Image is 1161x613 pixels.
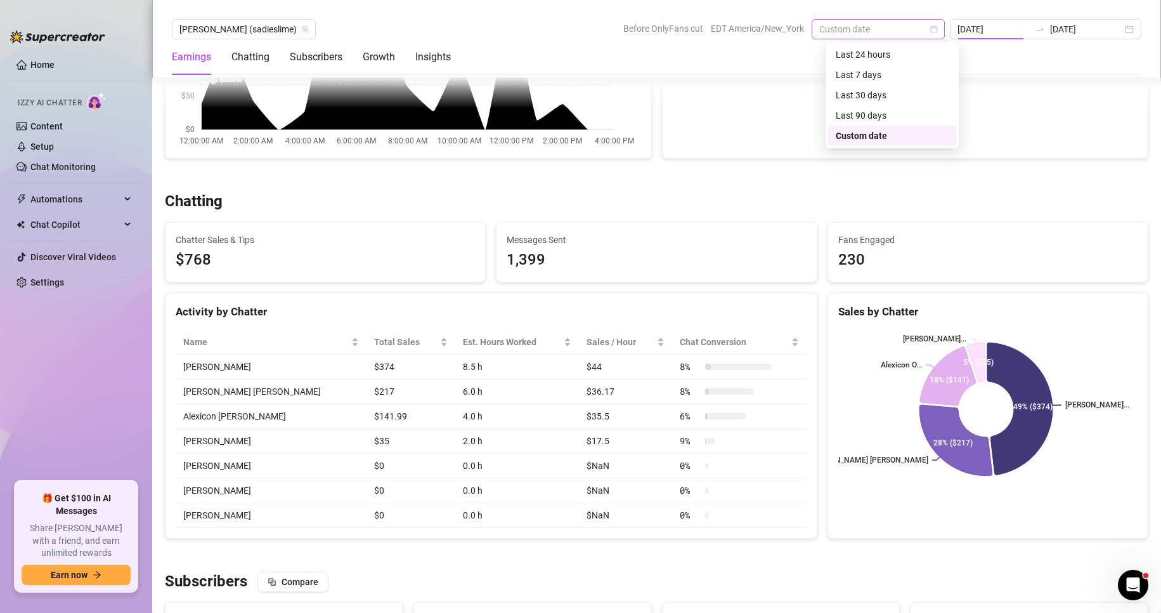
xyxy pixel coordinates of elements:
span: Total Sales [374,335,438,349]
div: Custom date [836,129,949,143]
td: [PERSON_NAME] [176,478,366,503]
a: Chat Monitoring [30,162,96,172]
td: Alexicon [PERSON_NAME] [176,404,366,429]
span: 0 % [680,459,700,473]
th: Name [176,330,366,355]
td: $NaN [579,478,672,503]
th: Total Sales [366,330,455,355]
div: Growth [363,49,395,65]
td: 0.0 h [455,454,579,478]
span: 8 % [680,360,700,374]
span: 0 % [680,508,700,522]
td: $217 [366,379,455,404]
input: End date [1050,22,1122,36]
span: Chat Conversion [680,335,788,349]
td: $NaN [579,454,672,478]
h3: Chatting [165,192,223,212]
div: Custom date [828,126,956,146]
span: 8 % [680,385,700,399]
span: team [301,25,309,33]
span: Before OnlyFans cut [623,19,703,38]
td: [PERSON_NAME] [176,454,366,478]
span: Name [183,335,349,349]
td: $141.99 [366,404,455,429]
span: Izzy AI Chatter [18,97,82,109]
td: 0.0 h [455,503,579,528]
div: Last 90 days [828,105,956,126]
td: $0 [366,503,455,528]
td: $0 [366,454,455,478]
a: Home [30,60,55,70]
td: $36.17 [579,379,672,404]
div: Last 24 hours [836,48,949,62]
img: logo-BBDzfeDw.svg [10,30,105,43]
td: [PERSON_NAME] [PERSON_NAME] [176,379,366,404]
div: Earnings [172,49,211,65]
td: [PERSON_NAME] [176,503,366,528]
text: [PERSON_NAME] [PERSON_NAME] [810,456,928,465]
td: 8.5 h [455,355,579,379]
span: arrow-right [93,570,101,579]
span: Sadie (sadieslime) [179,20,308,39]
button: Earn nowarrow-right [22,565,131,585]
span: swap-right [1035,24,1045,34]
text: Alexicon O... [881,360,922,369]
text: [PERSON_NAME]... [902,334,966,343]
div: Chatting [231,49,269,65]
td: $0 [366,478,455,503]
span: 0 % [680,484,700,498]
td: $44 [579,355,672,379]
h3: Subscribers [165,572,247,592]
div: 1,399 [507,248,806,272]
span: Custom date [819,20,937,39]
span: $768 [176,248,475,272]
span: Compare [282,577,318,587]
td: 0.0 h [455,478,579,503]
span: Earn now [51,570,88,580]
span: Share [PERSON_NAME] with a friend, and earn unlimited rewards [22,522,131,560]
div: Last 30 days [836,88,949,102]
td: 6.0 h [455,379,579,404]
td: 2.0 h [455,429,579,454]
span: 9 % [680,434,700,448]
div: Last 30 days [828,85,956,105]
div: Sales by Chatter [838,303,1138,320]
td: $374 [366,355,455,379]
td: [PERSON_NAME] [176,429,366,454]
iframe: Intercom live chat [1118,570,1148,600]
img: Chat Copilot [16,220,25,229]
td: [PERSON_NAME] [176,355,366,379]
div: Last 90 days [836,109,949,122]
button: Compare [257,572,328,592]
span: 6 % [680,409,700,423]
a: Discover Viral Videos [30,252,116,262]
td: $35.5 [579,404,672,429]
span: block [268,577,276,586]
span: Messages Sent [507,233,806,247]
img: AI Chatter [87,92,107,110]
div: 230 [838,248,1138,272]
span: Sales / Hour [587,335,654,349]
span: calendar [930,25,938,33]
div: Est. Hours Worked [463,335,561,349]
th: Chat Conversion [672,330,806,355]
div: Insights [415,49,451,65]
span: EDT America/New_York [711,19,804,38]
div: Last 24 hours [828,44,956,65]
input: Start date [957,22,1030,36]
a: Content [30,121,63,131]
span: Automations [30,189,120,209]
div: Last 7 days [836,68,949,82]
span: 🎁 Get $100 in AI Messages [22,492,131,517]
div: Subscribers [290,49,342,65]
td: 4.0 h [455,404,579,429]
td: $NaN [579,503,672,528]
span: to [1035,24,1045,34]
a: Settings [30,277,64,287]
div: Last 7 days [828,65,956,85]
span: Chat Copilot [30,214,120,235]
span: Fans Engaged [838,233,1138,247]
text: [PERSON_NAME]... [1065,401,1129,410]
th: Sales / Hour [579,330,672,355]
td: $17.5 [579,429,672,454]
